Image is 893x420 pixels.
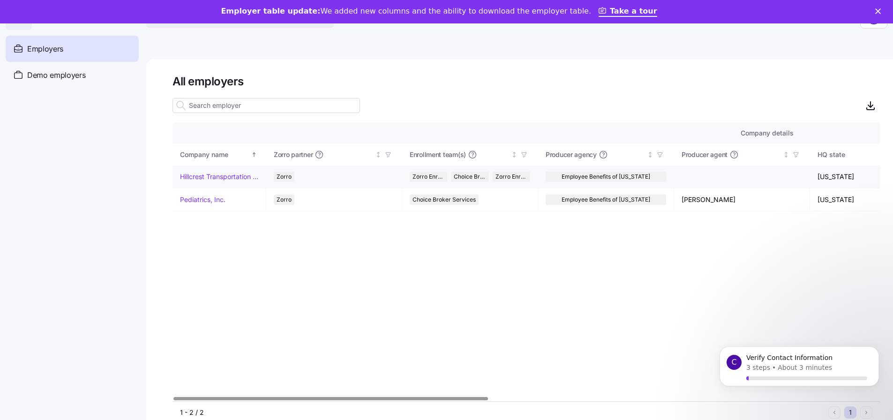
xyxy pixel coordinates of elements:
[538,144,674,165] th: Producer agencyNot sorted
[682,150,728,159] span: Producer agent
[251,151,257,158] div: Sorted ascending
[454,172,486,182] span: Choice Broker Services
[562,195,650,205] span: Employee Benefits of [US_STATE]
[6,62,139,88] a: Demo employers
[647,151,653,158] div: Not sorted
[413,195,476,205] span: Choice Broker Services
[413,172,444,182] span: Zorro Enrollment Team
[173,98,360,113] input: Search employer
[410,150,466,159] span: Enrollment team(s)
[546,150,597,159] span: Producer agency
[180,408,825,417] div: 1 - 2 / 2
[180,195,225,204] a: Pediatrics, Inc.
[221,7,591,16] div: We added new columns and the ability to download the employer table.
[180,150,249,160] div: Company name
[495,172,527,182] span: Zorro Enrollment Experts
[674,144,810,165] th: Producer agentNot sorted
[221,7,320,15] b: Employer table update:
[402,144,538,165] th: Enrollment team(s)Not sorted
[180,172,258,181] a: Hillcrest Transportation Inc.
[511,151,518,158] div: Not sorted
[173,74,880,89] h1: All employers
[277,172,292,182] span: Zorro
[705,336,893,415] iframe: Intercom notifications message
[173,144,266,165] th: Company nameSorted ascending
[266,144,402,165] th: Zorro partnerNot sorted
[599,7,657,17] a: Take a tour
[27,43,63,55] span: Employers
[6,36,139,62] a: Employers
[562,172,650,182] span: Employee Benefits of [US_STATE]
[875,8,885,14] div: Close
[277,195,292,205] span: Zorro
[375,151,382,158] div: Not sorted
[274,150,313,159] span: Zorro partner
[27,69,86,81] span: Demo employers
[783,151,789,158] div: Not sorted
[674,188,810,211] td: [PERSON_NAME]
